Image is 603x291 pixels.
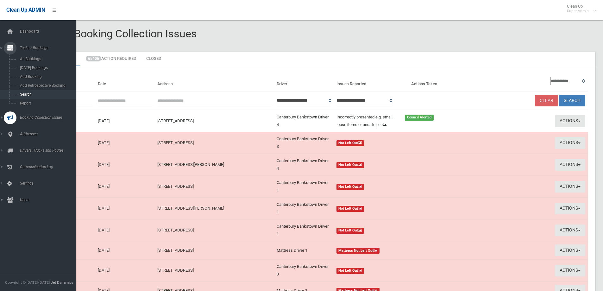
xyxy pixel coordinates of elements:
a: Not Left Out [336,139,466,147]
span: Tasks / Bookings [18,46,81,50]
td: Canterbury Bankstown Driver 3 [274,132,334,154]
a: Not Left Out [336,226,466,234]
td: [DATE] [95,176,155,198]
span: Addresses [18,132,81,136]
td: [STREET_ADDRESS][PERSON_NAME] [155,198,274,219]
span: Clean Up [564,4,595,13]
td: [DATE] [95,219,155,241]
span: Clean Up ADMIN [6,7,45,13]
a: Clear [535,95,558,107]
td: [DATE] [95,198,155,219]
span: Users [18,198,81,202]
span: Mattress Not Left Out [336,248,380,254]
span: Not Left Out [336,268,364,274]
span: Not Left Out [336,184,364,190]
a: Closed [141,52,166,66]
td: [STREET_ADDRESS] [155,219,274,241]
span: Not Left Out [336,228,364,234]
span: Settings [18,181,81,186]
td: [STREET_ADDRESS] [155,132,274,154]
td: [DATE] [95,241,155,260]
span: Add Booking [18,74,75,79]
span: Booking Collection Issues [18,115,81,120]
span: Communication Log [18,165,81,169]
span: Search [18,92,75,97]
span: Add Retrospective Booking [18,83,75,88]
td: [STREET_ADDRESS] [155,110,274,132]
td: Canterbury Bankstown Driver 3 [274,260,334,282]
span: Dashboard [18,29,81,34]
button: Actions [555,115,585,127]
button: Actions [555,159,585,171]
td: Canterbury Bankstown Driver 4 [274,110,334,132]
td: Canterbury Bankstown Driver 1 [274,198,334,219]
button: Actions [555,244,585,256]
th: Date [95,74,155,91]
span: Reported Booking Collection Issues [28,27,197,40]
div: Incorrectly presented e.g. small, loose items or unsafe pile [333,113,401,129]
td: [DATE] [95,154,155,176]
td: [DATE] [95,260,155,282]
a: Mattress Not Left Out [336,247,466,254]
span: All Bookings [18,57,75,61]
span: Drivers, Trucks and Routes [18,148,81,153]
a: Not Left Out [336,183,466,190]
th: Driver [274,74,334,91]
span: 65406 [86,56,101,61]
button: Actions [555,265,585,276]
td: [STREET_ADDRESS] [155,241,274,260]
button: Actions [555,137,585,149]
strong: Jet Dynamics [51,280,73,285]
th: Address [155,74,274,91]
span: Not Left Out [336,206,364,212]
td: Mattress Driver 1 [274,241,334,260]
td: [STREET_ADDRESS] [155,176,274,198]
td: [DATE] [95,110,155,132]
small: Super Admin [567,9,589,13]
a: Incorrectly presented e.g. small, loose items or unsafe pile Council Alerted [336,113,466,129]
td: Canterbury Bankstown Driver 1 [274,219,334,241]
td: Canterbury Bankstown Driver 4 [274,154,334,176]
span: Not Left Out [336,140,364,146]
span: Copyright © [DATE]-[DATE] [5,280,50,285]
span: Report [18,101,75,105]
td: Canterbury Bankstown Driver 1 [274,176,334,198]
a: Not Left Out [336,267,466,274]
span: [DATE] Bookings [18,66,75,70]
button: Actions [555,203,585,214]
th: Actions Taken [409,74,468,91]
span: Council Alerted [405,115,434,121]
a: Not Left Out [336,161,466,168]
td: [STREET_ADDRESS][PERSON_NAME] [155,154,274,176]
a: Not Left Out [336,205,466,212]
button: Actions [555,181,585,193]
td: [DATE] [95,132,155,154]
button: Actions [555,225,585,236]
a: 65406Action Required [81,52,141,66]
td: [STREET_ADDRESS] [155,260,274,282]
span: Not Left Out [336,162,364,168]
button: Search [559,95,585,107]
th: Issues Reported [334,74,409,91]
